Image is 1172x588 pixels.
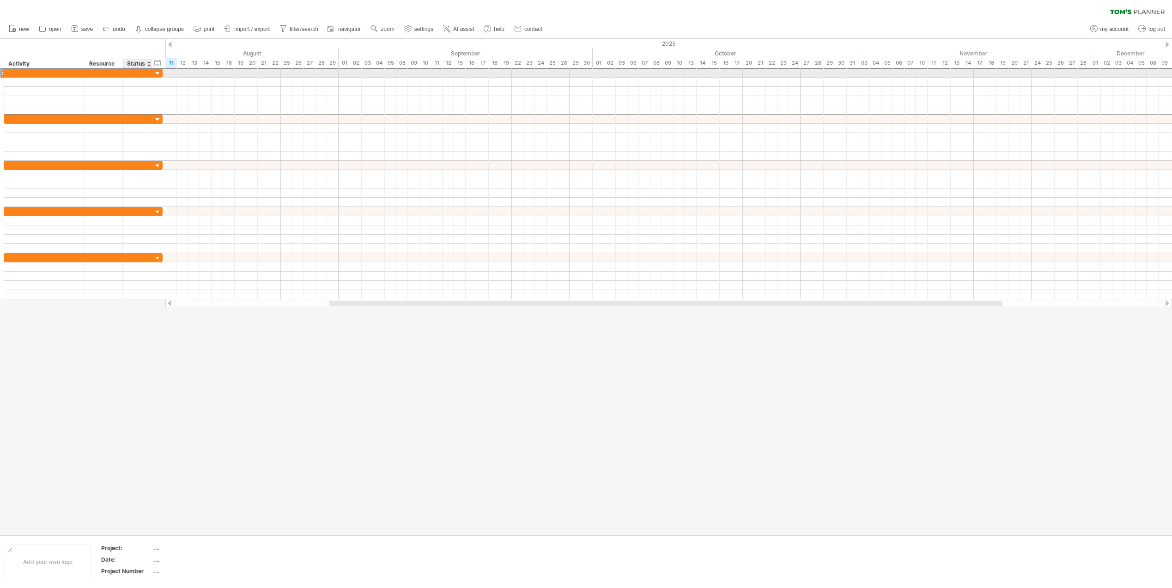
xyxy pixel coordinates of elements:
div: Tuesday, 9 September 2025 [408,58,419,68]
div: Monday, 3 November 2025 [858,58,870,68]
div: Tuesday, 21 October 2025 [754,58,766,68]
div: Add your own logo [5,545,91,579]
div: .... [154,556,231,564]
div: Tuesday, 7 October 2025 [639,58,650,68]
div: Monday, 15 September 2025 [454,58,466,68]
div: Tuesday, 9 December 2025 [1159,58,1170,68]
div: Monday, 1 December 2025 [1089,58,1101,68]
div: Wednesday, 24 September 2025 [535,58,547,68]
div: Wednesday, 10 September 2025 [419,58,431,68]
div: Tuesday, 19 August 2025 [235,58,246,68]
a: help [481,23,507,35]
div: Friday, 17 October 2025 [731,58,743,68]
div: Wednesday, 1 October 2025 [593,58,604,68]
div: Thursday, 13 November 2025 [951,58,962,68]
div: Monday, 1 September 2025 [339,58,350,68]
div: October 2025 [593,48,858,58]
a: log out [1136,23,1168,35]
div: Friday, 22 August 2025 [269,58,281,68]
div: Tuesday, 4 November 2025 [870,58,881,68]
div: Thursday, 20 November 2025 [1008,58,1020,68]
div: Wednesday, 12 November 2025 [939,58,951,68]
div: Friday, 29 August 2025 [327,58,339,68]
div: Tuesday, 16 September 2025 [466,58,477,68]
div: Thursday, 4 September 2025 [373,58,385,68]
div: Wednesday, 17 September 2025 [477,58,489,68]
div: Friday, 3 October 2025 [616,58,627,68]
div: Tuesday, 28 October 2025 [812,58,824,68]
a: AI assist [441,23,477,35]
div: Thursday, 28 August 2025 [316,58,327,68]
div: Wednesday, 3 December 2025 [1112,58,1124,68]
span: log out [1148,26,1165,32]
div: Friday, 24 October 2025 [789,58,801,68]
div: Monday, 17 November 2025 [974,58,985,68]
div: Wednesday, 27 August 2025 [304,58,316,68]
span: open [49,26,61,32]
div: Monday, 8 September 2025 [396,58,408,68]
div: Tuesday, 25 November 2025 [1043,58,1055,68]
a: settings [402,23,436,35]
div: Monday, 6 October 2025 [627,58,639,68]
div: Monday, 20 October 2025 [743,58,754,68]
span: print [204,26,214,32]
a: my account [1088,23,1131,35]
div: Tuesday, 26 August 2025 [292,58,304,68]
span: undo [113,26,125,32]
div: Project Number [101,567,152,575]
div: Tuesday, 18 November 2025 [985,58,997,68]
div: Wednesday, 20 August 2025 [246,58,258,68]
div: Wednesday, 3 September 2025 [362,58,373,68]
div: Thursday, 18 September 2025 [489,58,500,68]
div: Monday, 24 November 2025 [1032,58,1043,68]
a: save [69,23,96,35]
div: Monday, 25 August 2025 [281,58,292,68]
div: August 2025 [96,48,339,58]
div: Friday, 31 October 2025 [847,58,858,68]
span: zoom [381,26,394,32]
div: Date: [101,556,152,564]
div: Thursday, 16 October 2025 [720,58,731,68]
div: Thursday, 25 September 2025 [547,58,558,68]
div: Wednesday, 19 November 2025 [997,58,1008,68]
div: Activity [8,59,79,68]
div: Thursday, 23 October 2025 [777,58,789,68]
div: Tuesday, 11 November 2025 [928,58,939,68]
div: Friday, 19 September 2025 [500,58,512,68]
div: Thursday, 21 August 2025 [258,58,269,68]
div: Monday, 22 September 2025 [512,58,523,68]
div: Friday, 15 August 2025 [212,58,223,68]
div: Tuesday, 2 December 2025 [1101,58,1112,68]
span: new [19,26,29,32]
span: navigator [338,26,361,32]
span: save [81,26,93,32]
a: collapse groups [133,23,187,35]
div: Tuesday, 23 September 2025 [523,58,535,68]
span: import / export [234,26,270,32]
div: .... [154,544,231,552]
div: Friday, 26 September 2025 [558,58,570,68]
div: Wednesday, 8 October 2025 [650,58,662,68]
div: .... [154,567,231,575]
div: Monday, 10 November 2025 [916,58,928,68]
div: Project: [101,544,152,552]
span: contact [524,26,542,32]
div: Thursday, 27 November 2025 [1066,58,1078,68]
a: undo [100,23,128,35]
span: filter/search [290,26,318,32]
div: Monday, 11 August 2025 [165,58,177,68]
a: filter/search [277,23,321,35]
div: Tuesday, 2 September 2025 [350,58,362,68]
a: import / export [222,23,273,35]
div: Wednesday, 26 November 2025 [1055,58,1066,68]
div: Thursday, 11 September 2025 [431,58,443,68]
div: Wednesday, 13 August 2025 [188,58,200,68]
div: Thursday, 4 December 2025 [1124,58,1136,68]
div: Thursday, 2 October 2025 [604,58,616,68]
a: new [6,23,32,35]
div: Friday, 10 October 2025 [674,58,685,68]
div: Status [127,59,147,68]
div: Monday, 29 September 2025 [570,58,581,68]
div: Friday, 12 September 2025 [443,58,454,68]
a: open [36,23,64,35]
